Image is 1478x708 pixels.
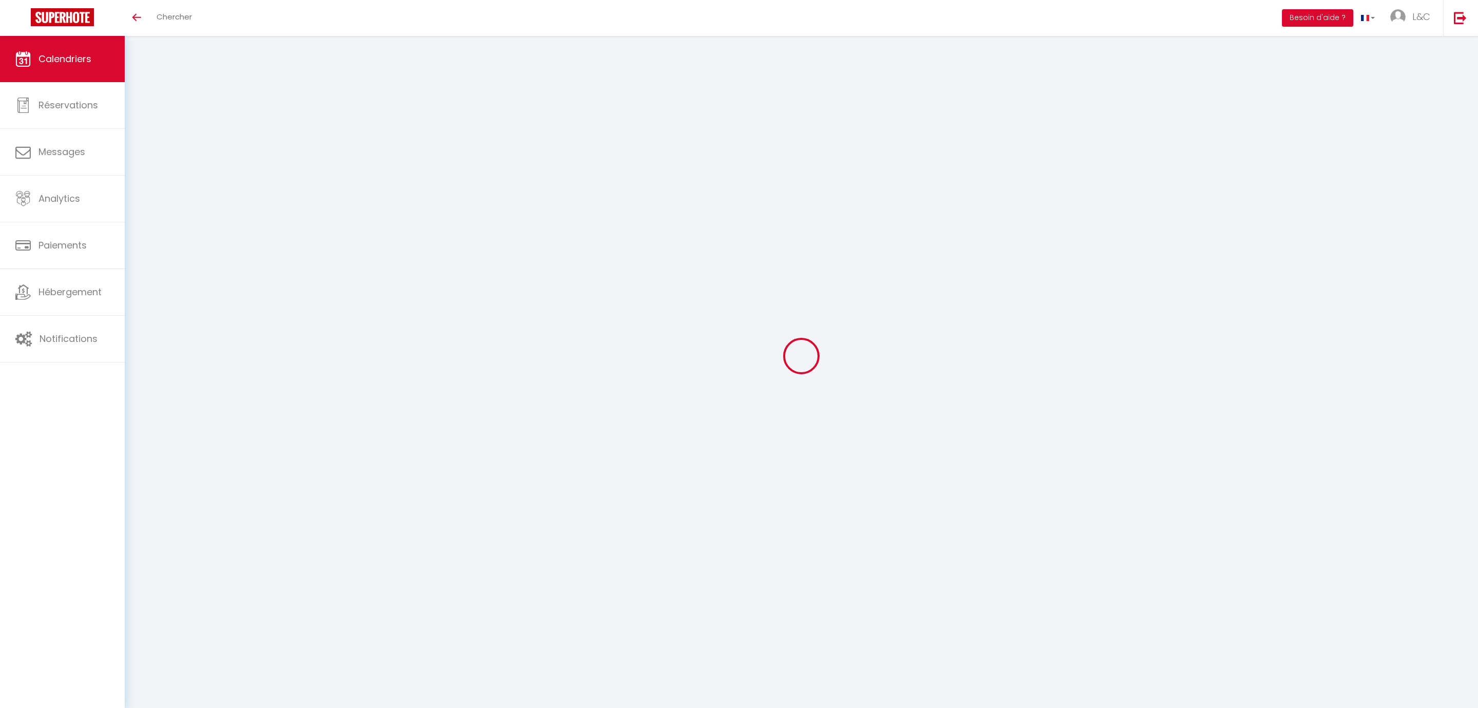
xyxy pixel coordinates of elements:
[38,192,80,205] span: Analytics
[38,52,91,65] span: Calendriers
[38,145,85,158] span: Messages
[38,239,87,252] span: Paiements
[1282,9,1353,27] button: Besoin d'aide ?
[1390,9,1406,25] img: ...
[157,11,192,22] span: Chercher
[31,8,94,26] img: Super Booking
[1412,10,1430,23] span: L&C
[38,285,102,298] span: Hébergement
[40,332,98,345] span: Notifications
[1454,11,1467,24] img: logout
[38,99,98,111] span: Réservations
